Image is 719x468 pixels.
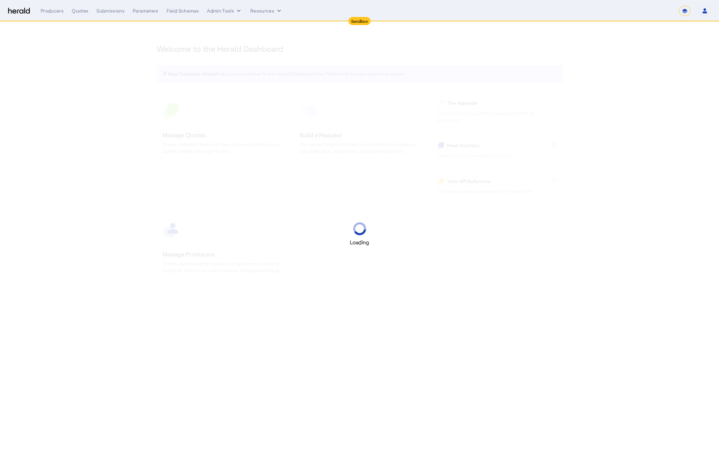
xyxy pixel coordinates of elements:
[167,7,199,14] div: Field Schemas
[8,8,30,14] img: Herald Logo
[133,7,158,14] div: Parameters
[250,7,282,14] button: Resources dropdown menu
[348,17,371,25] div: Sandbox
[41,7,64,14] div: Producers
[72,7,88,14] div: Quotes
[207,7,242,14] button: internal dropdown menu
[97,7,125,14] div: Submissions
